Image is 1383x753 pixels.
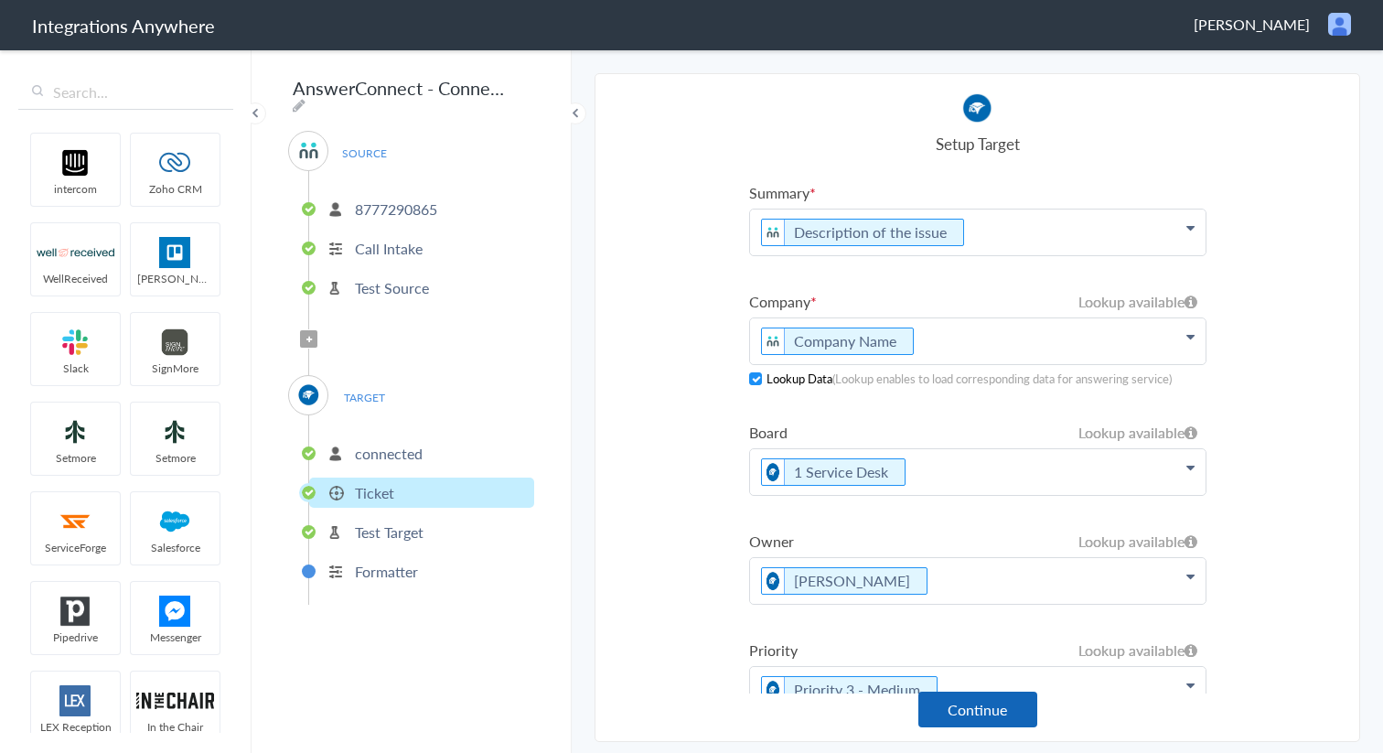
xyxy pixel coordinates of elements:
img: user.png [1328,13,1351,36]
h6: Lookup available [1078,422,1197,443]
p: connected [355,443,423,464]
span: WellReceived [31,271,120,286]
li: Company Name [761,328,914,355]
img: answerconnect-logo.svg [297,139,320,162]
span: Messenger [131,629,220,645]
label: Summary [749,182,1206,203]
img: connectwise.png [961,92,993,124]
h5: Lookup Data [767,370,1172,387]
span: TARGET [329,385,399,410]
span: [PERSON_NAME] [1194,14,1310,35]
img: connectwise.png [762,568,785,594]
h4: Setup Target [749,133,1206,155]
img: zoho-logo.svg [136,147,214,178]
img: answerconnect-logo.svg [762,220,785,245]
span: Slack [31,360,120,376]
img: connectwise.png [297,383,320,406]
cite: (Lookup enables to load corresponding data for answering service) [832,370,1172,387]
label: Board [749,422,1206,443]
button: Continue [918,692,1037,727]
span: Setmore [31,450,120,466]
li: [PERSON_NAME] [761,567,927,595]
img: connectwise.png [762,677,785,703]
img: inch-logo.svg [136,685,214,716]
img: salesforce-logo.svg [136,506,214,537]
p: Test Source [355,277,429,298]
p: Formatter [355,561,418,582]
span: ServiceForge [31,540,120,555]
span: Zoho CRM [131,181,220,197]
h1: Integrations Anywhere [32,13,215,38]
span: Setmore [131,450,220,466]
h6: Lookup available [1078,291,1197,312]
span: SignMore [131,360,220,376]
img: serviceforge-icon.png [37,506,114,537]
span: [PERSON_NAME] [131,271,220,286]
span: In the Chair [131,719,220,735]
img: slack-logo.svg [37,327,114,358]
li: 1 Service Desk [761,458,906,486]
p: Call Intake [355,238,423,259]
li: Priority 3 - Medium [761,676,938,704]
img: lex-app-logo.svg [37,685,114,716]
img: setmoreNew.jpg [37,416,114,447]
span: Pipedrive [31,629,120,645]
h6: Lookup available [1078,640,1197,661]
img: answerconnect-logo.svg [762,328,785,354]
p: Ticket [355,482,394,503]
img: wr-logo.svg [37,237,114,268]
span: Salesforce [131,540,220,555]
span: intercom [31,181,120,197]
img: setmoreNew.jpg [136,416,214,447]
p: 8777290865 [355,199,437,220]
label: Owner [749,531,1206,552]
span: LEX Reception [31,719,120,735]
label: Company [749,291,1206,312]
img: intercom-logo.svg [37,147,114,178]
img: FBM.png [136,596,214,627]
img: signmore-logo.png [136,327,214,358]
img: connectwise.png [762,459,785,485]
input: Search... [18,75,233,110]
label: Priority [749,640,1206,661]
span: SOURCE [329,141,399,166]
li: Description of the issue [761,219,964,246]
img: trello.png [136,237,214,268]
img: pipedrive.png [37,596,114,627]
p: Test Target [355,522,423,543]
h6: Lookup available [1078,531,1197,552]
